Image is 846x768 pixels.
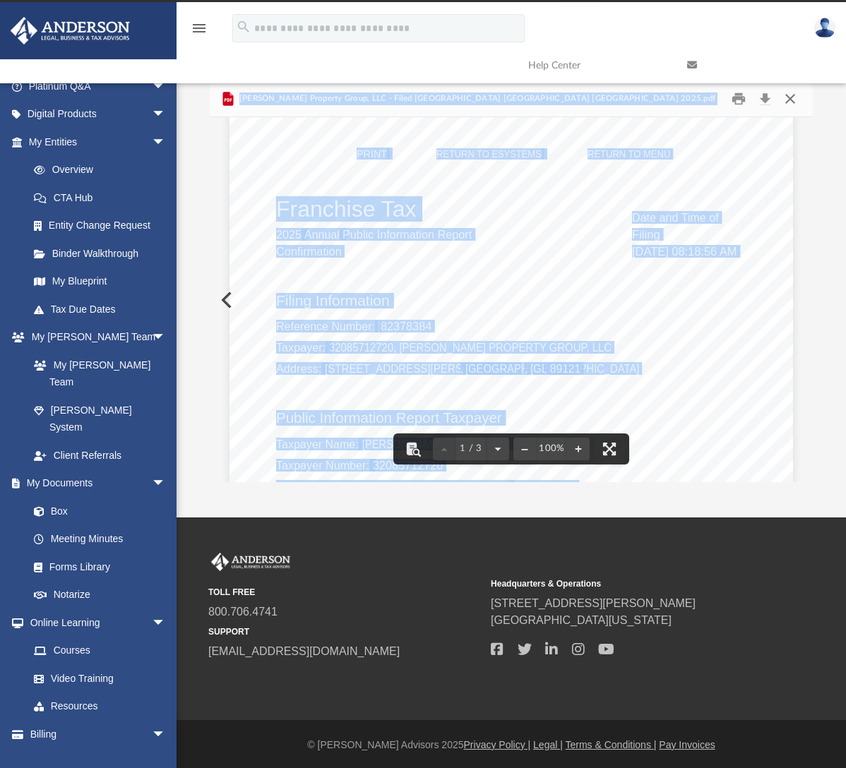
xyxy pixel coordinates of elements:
[594,433,625,464] button: Enter fullscreen
[20,156,187,184] a: Overview
[491,577,763,590] small: Headquarters & Operations
[10,100,187,128] a: Digital Productsarrow_drop_down
[20,239,187,268] a: Binder Walkthrough
[20,396,180,441] a: [PERSON_NAME] System
[398,433,429,464] button: Toggle findbar
[276,481,508,492] span: SOS File Number or Comptroller File Number:
[276,320,375,332] span: Reference Number:
[20,497,173,525] a: Box
[210,117,812,481] div: File preview
[20,553,173,581] a: Forms Library
[191,20,208,37] i: menu
[152,608,180,637] span: arrow_drop_down
[778,88,803,109] button: Close
[511,481,576,492] span: 0804671135
[20,212,187,240] a: Entity Change Request
[208,586,481,599] small: TOLL FREE
[152,128,180,157] span: arrow_drop_down
[525,363,639,374] span: , [GEOGRAPHIC_DATA]
[362,438,569,450] span: [PERSON_NAME] PROPERTY GROUP, LLC
[276,460,369,471] span: Taxpayer Number:
[152,720,180,749] span: arrow_drop_down
[276,411,502,425] span: Public Information Report Taxpayer
[753,88,778,109] button: Download
[373,460,443,471] span: 32085712720
[460,363,463,374] span: ,
[342,229,472,240] span: Public Information Report
[464,739,531,750] a: Privacy Policy |
[436,149,542,159] span: RETURN TO ESYSTEMS
[465,363,574,374] span: [GEOGRAPHIC_DATA]
[152,100,180,129] span: arrow_drop_down
[208,625,481,638] small: SUPPORT
[210,280,241,320] button: Previous File
[10,128,187,156] a: My Entitiesarrow_drop_down
[455,433,487,464] button: 1 / 3
[276,246,342,257] span: Confirmation
[20,664,173,692] a: Video Training
[237,92,716,105] span: [PERSON_NAME] Property Group, LLC - Filed [GEOGRAPHIC_DATA] [GEOGRAPHIC_DATA] [GEOGRAPHIC_DATA] 2...
[632,212,719,223] span: Date and Time of
[208,606,278,618] a: 800.706.4741
[191,27,208,37] a: menu
[152,72,180,101] span: arrow_drop_down
[208,553,293,571] img: Anderson Advisors Platinum Portal
[20,637,180,665] a: Courses
[177,738,846,752] div: © [PERSON_NAME] Advisors 2025
[325,363,518,374] span: [STREET_ADDRESS][PERSON_NAME]
[329,342,612,353] span: 32085712720, [PERSON_NAME] PROPERTY GROUP, LLC
[276,363,321,374] span: Address:
[20,184,187,212] a: CTA Hub
[659,739,715,750] a: Pay Invoices
[566,739,657,750] a: Terms & Conditions |
[487,433,509,464] button: Next page
[10,323,180,352] a: My [PERSON_NAME] Teamarrow_drop_down
[20,295,187,323] a: Tax Due Dates
[276,294,390,308] span: Filing Information
[381,320,431,332] span: 82378384
[725,88,753,109] button: Print
[20,692,180,721] a: Resources
[10,608,180,637] a: Online Learningarrow_drop_down
[276,438,359,450] span: Taxpayer Name:
[10,469,180,498] a: My Documentsarrow_drop_down
[357,148,387,159] span: PRINT
[491,597,696,609] a: [STREET_ADDRESS][PERSON_NAME]
[210,117,812,481] div: Document Viewer
[10,720,187,748] a: Billingarrow_drop_down
[533,739,563,750] a: Legal |
[276,342,326,353] span: Taxpayer:
[20,268,180,296] a: My Blueprint
[10,72,187,100] a: Platinum Q&Aarrow_drop_down
[536,444,567,453] div: Current zoom level
[210,80,812,482] div: Preview
[208,645,400,657] a: [EMAIL_ADDRESS][DOMAIN_NAME]
[152,323,180,352] span: arrow_drop_down
[567,433,590,464] button: Zoom in
[20,581,180,609] a: Notarize
[632,246,737,257] span: [DATE] 08:18:56 AM
[236,19,251,35] i: search
[20,441,180,469] a: Client Referrals
[491,614,672,626] a: [GEOGRAPHIC_DATA][US_STATE]
[518,37,677,93] a: Help Center
[276,198,416,220] span: Franchise Tax
[513,433,536,464] button: Zoom out
[304,229,340,240] span: Annual
[152,469,180,498] span: arrow_drop_down
[544,363,580,374] span: , 89121
[814,18,835,38] img: User Pic
[588,149,670,159] span: RETURN TO MENU
[455,444,487,453] span: 1 / 3
[20,525,180,553] a: Meeting Minutes
[6,17,134,44] img: Anderson Advisors Platinum Portal
[20,351,173,396] a: My [PERSON_NAME] Team
[276,229,302,240] span: 2025
[632,229,660,240] span: Filing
